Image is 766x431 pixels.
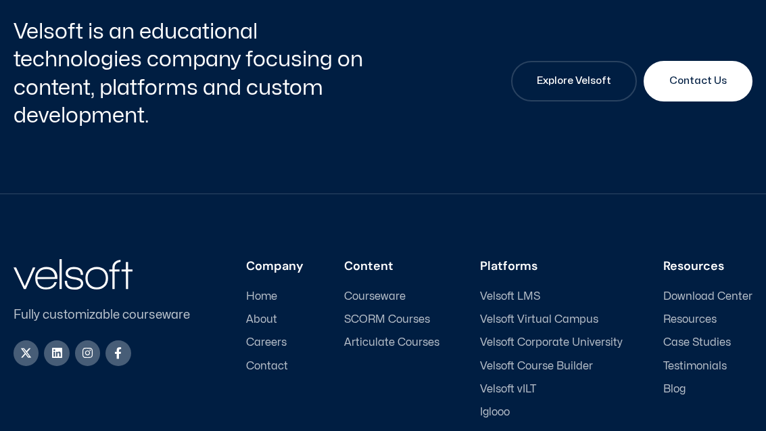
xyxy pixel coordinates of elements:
[669,73,727,89] span: Contact Us
[644,61,752,101] a: Contact Us
[480,259,623,274] h3: Platforms
[246,360,304,373] a: Contact
[663,313,752,326] a: Resources
[246,313,277,326] span: About
[663,313,717,326] span: Resources
[663,383,752,396] a: Blog
[344,336,439,349] a: Articulate Courses
[480,290,540,303] span: Velsoft LMS
[663,360,727,373] span: Testimonials
[663,336,731,349] span: Case Studies
[246,360,288,373] span: Contact
[344,259,439,274] h3: Content
[663,383,686,396] span: Blog
[511,61,637,101] a: Explore Velsoft
[480,290,623,303] a: Velsoft LMS
[480,383,623,396] a: Velsoft vILT
[246,290,277,303] span: Home
[246,313,304,326] a: About
[663,336,752,349] a: Case Studies
[246,290,304,303] a: Home
[480,360,623,373] a: Velsoft Course Builder
[480,360,593,373] span: Velsoft Course Builder
[663,290,752,303] a: Download Center
[344,290,439,303] a: Courseware
[537,73,611,89] span: Explore Velsoft
[663,259,752,274] h3: Resources
[14,18,380,130] h2: Velsoft is an educational technologies company focusing on content, platforms and custom developm...
[344,290,406,303] span: Courseware
[480,406,510,419] span: Iglooo
[480,313,623,326] a: Velsoft Virtual Campus
[246,336,304,349] a: Careers
[480,383,536,396] span: Velsoft vILT
[344,313,430,326] span: SCORM Courses
[14,306,212,324] p: Fully customizable courseware
[246,336,287,349] span: Careers
[480,406,623,419] a: Iglooo
[344,313,439,326] a: SCORM Courses
[663,360,752,373] a: Testimonials
[480,336,623,349] a: Velsoft Corporate University
[480,313,598,326] span: Velsoft Virtual Campus
[246,259,304,274] h3: Company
